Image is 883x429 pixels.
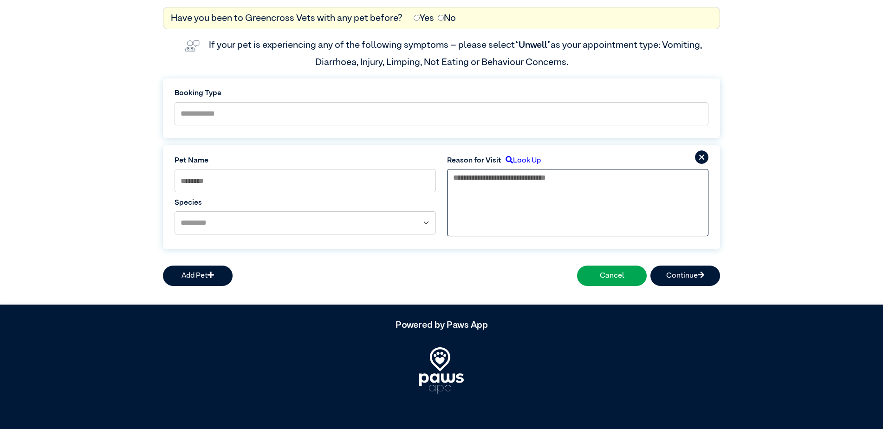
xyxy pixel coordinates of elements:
label: No [438,11,456,25]
h5: Powered by Paws App [163,319,720,331]
label: If your pet is experiencing any of the following symptoms – please select as your appointment typ... [209,40,704,66]
img: PawsApp [419,347,464,394]
label: Look Up [501,155,541,166]
button: Add Pet [163,266,233,286]
input: No [438,15,444,21]
input: Yes [414,15,420,21]
label: Reason for Visit [447,155,501,166]
label: Booking Type [175,88,708,99]
button: Cancel [577,266,647,286]
span: “Unwell” [515,40,551,50]
button: Continue [650,266,720,286]
label: Yes [414,11,434,25]
label: Have you been to Greencross Vets with any pet before? [171,11,403,25]
label: Pet Name [175,155,436,166]
img: vet [181,37,203,55]
label: Species [175,197,436,208]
